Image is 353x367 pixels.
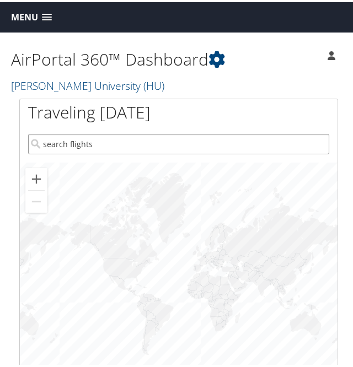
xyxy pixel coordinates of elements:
[11,46,263,69] h1: AirPortal 360™ Dashboard
[28,99,151,122] h1: Traveling [DATE]
[28,132,329,152] input: Search for Traveler
[11,10,38,20] span: Menu
[11,76,167,91] a: [PERSON_NAME] University (HU)
[25,188,47,211] button: Zoom out
[6,6,57,24] a: Menu
[25,166,47,188] button: Zoom in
